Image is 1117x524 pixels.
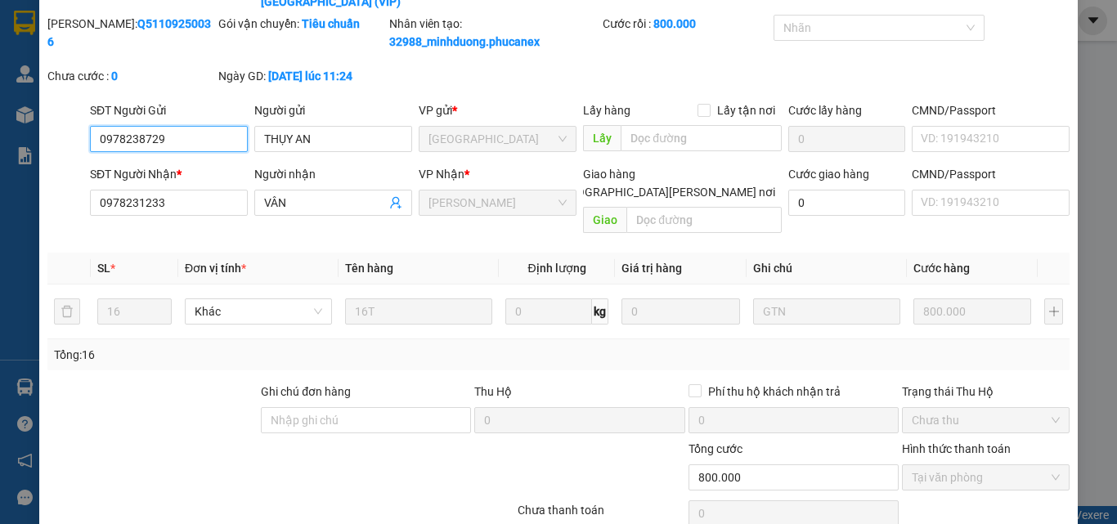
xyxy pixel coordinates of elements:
[583,104,630,117] span: Lấy hàng
[261,385,351,398] label: Ghi chú đơn hàng
[185,262,246,275] span: Đơn vị tính
[603,15,770,33] div: Cước rồi :
[592,298,608,325] span: kg
[111,69,118,83] b: 0
[90,101,248,119] div: SĐT Người Gửi
[47,15,215,51] div: [PERSON_NAME]:
[268,69,352,83] b: [DATE] lúc 11:24
[913,298,1031,325] input: 0
[711,101,782,119] span: Lấy tận nơi
[912,165,1070,183] div: CMND/Passport
[753,298,900,325] input: Ghi Chú
[788,126,905,152] input: Cước lấy hàng
[788,168,869,181] label: Cước giao hàng
[54,346,433,364] div: Tổng: 16
[621,262,682,275] span: Giá trị hàng
[902,442,1011,455] label: Hình thức thanh toán
[912,465,1060,490] span: Tại văn phòng
[788,190,905,216] input: Cước giao hàng
[747,253,907,284] th: Ghi chú
[90,165,248,183] div: SĐT Người Nhận
[428,190,567,215] span: ĐL DUY
[621,125,782,151] input: Dọc đường
[912,408,1060,432] span: Chưa thu
[552,183,782,201] span: [GEOGRAPHIC_DATA][PERSON_NAME] nơi
[583,168,635,181] span: Giao hàng
[912,101,1070,119] div: CMND/Passport
[428,127,567,151] span: ĐL Quận 5
[54,298,80,325] button: delete
[626,207,782,233] input: Dọc đường
[653,17,696,30] b: 800.000
[97,262,110,275] span: SL
[302,17,360,30] b: Tiêu chuẩn
[389,196,402,209] span: user-add
[419,101,576,119] div: VP gửi
[1044,298,1063,325] button: plus
[702,383,847,401] span: Phí thu hộ khách nhận trả
[195,299,322,324] span: Khác
[389,35,540,48] b: 32988_minhduong.phucanex
[345,298,492,325] input: VD: Bàn, Ghế
[419,168,464,181] span: VP Nhận
[689,442,742,455] span: Tổng cước
[527,262,585,275] span: Định lượng
[261,407,471,433] input: Ghi chú đơn hàng
[254,101,412,119] div: Người gửi
[474,385,512,398] span: Thu Hộ
[902,383,1070,401] div: Trạng thái Thu Hộ
[583,125,621,151] span: Lấy
[788,104,862,117] label: Cước lấy hàng
[913,262,970,275] span: Cước hàng
[254,165,412,183] div: Người nhận
[345,262,393,275] span: Tên hàng
[218,15,386,33] div: Gói vận chuyển:
[389,15,599,51] div: Nhân viên tạo:
[583,207,626,233] span: Giao
[47,67,215,85] div: Chưa cước :
[621,298,739,325] input: 0
[218,67,386,85] div: Ngày GD:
